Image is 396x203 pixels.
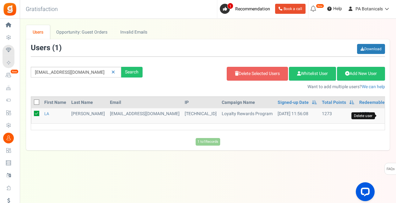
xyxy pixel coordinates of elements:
a: Add New User [337,67,385,81]
a: New [3,70,17,81]
a: Opportunity: Guest Orders [50,25,114,39]
a: Book a call [275,4,306,14]
div: Delete user [351,112,375,120]
a: We can help [362,83,385,90]
a: Users [26,25,50,39]
img: Gratisfaction [3,2,17,16]
a: Delete Selected Users [227,67,288,81]
span: PA Botanicals [355,6,383,12]
a: Download [357,44,385,54]
span: 1 [55,42,59,53]
th: IP [182,97,219,108]
td: [TECHNICAL_ID] [182,108,219,123]
span: Recommendation [235,6,270,12]
td: [PERSON_NAME] [69,108,107,123]
a: LA [44,111,49,117]
h3: Users ( ) [31,44,62,52]
td: [DATE] 11:56:08 [275,108,319,123]
a: Help [325,4,344,14]
span: FAQs [386,163,395,175]
em: New [316,4,324,8]
span: Help [332,6,342,12]
a: Signed-up Date [278,99,309,106]
td: Loyalty Rewards Program [219,108,275,123]
th: Email [107,97,182,108]
a: Whitelist User [289,67,336,81]
a: Reset [108,67,118,78]
th: First Name [42,97,69,108]
td: customer [107,108,182,123]
h3: Gratisfaction [19,3,65,16]
input: Search by email or name [31,67,121,77]
a: Total Points [322,99,346,106]
a: Invalid Emails [114,25,154,39]
th: Campaign Name [219,97,275,108]
th: Last Name [69,97,107,108]
em: New [10,69,19,74]
p: Want to add multiple users? [152,84,385,90]
a: 1 Recommendation [220,4,273,14]
div: Search [121,67,143,77]
span: 1 [227,3,233,9]
td: 1273 [319,108,357,123]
